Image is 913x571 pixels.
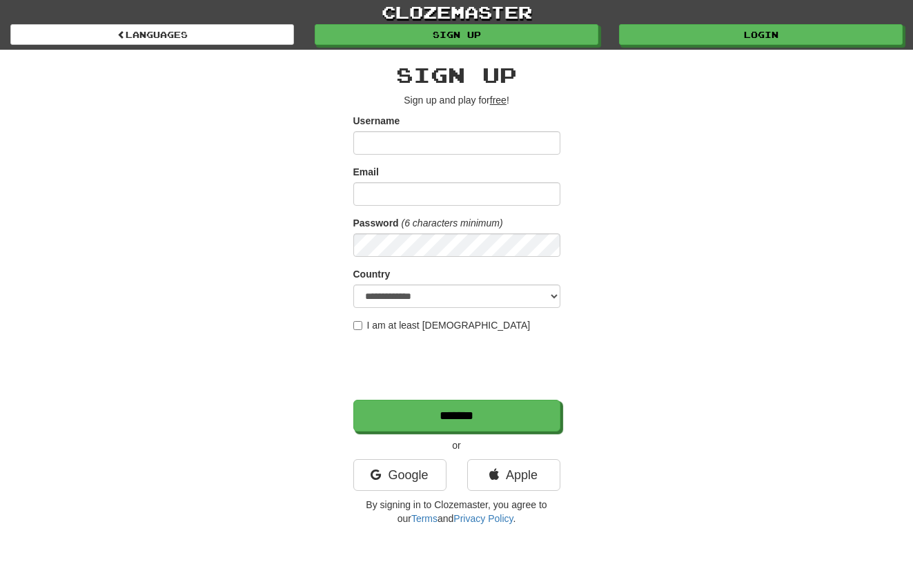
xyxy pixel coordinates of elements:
a: Terms [411,513,438,524]
label: Username [353,114,400,128]
em: (6 characters minimum) [402,217,503,229]
a: Sign up [315,24,598,45]
label: Password [353,216,399,230]
p: By signing in to Clozemaster, you agree to our and . [353,498,560,525]
label: I am at least [DEMOGRAPHIC_DATA] [353,318,531,332]
a: Google [353,459,446,491]
p: or [353,438,560,452]
u: free [490,95,507,106]
iframe: reCAPTCHA [353,339,563,393]
input: I am at least [DEMOGRAPHIC_DATA] [353,321,362,330]
p: Sign up and play for ! [353,93,560,107]
a: Languages [10,24,294,45]
label: Email [353,165,379,179]
h2: Sign up [353,64,560,86]
a: Login [619,24,903,45]
label: Country [353,267,391,281]
a: Apple [467,459,560,491]
a: Privacy Policy [453,513,513,524]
